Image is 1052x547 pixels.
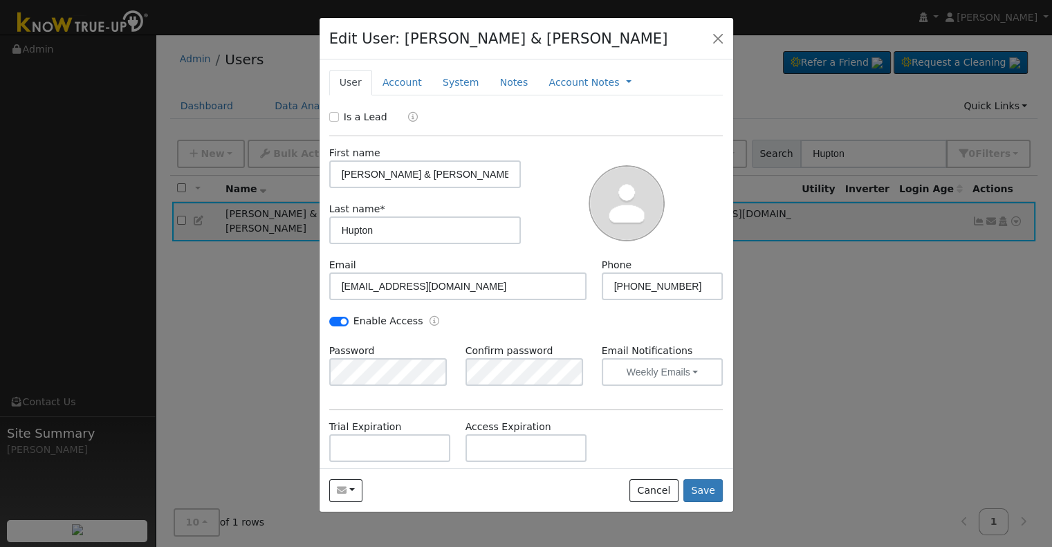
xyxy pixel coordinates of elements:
[602,358,723,386] button: Weekly Emails
[329,420,402,434] label: Trial Expiration
[353,314,423,328] label: Enable Access
[629,479,679,503] button: Cancel
[329,70,372,95] a: User
[489,70,538,95] a: Notes
[372,70,432,95] a: Account
[329,112,339,122] input: Is a Lead
[465,420,551,434] label: Access Expiration
[329,479,363,503] button: bhupton@gmail.com
[432,70,490,95] a: System
[465,344,553,358] label: Confirm password
[398,110,418,126] a: Lead
[683,479,723,503] button: Save
[329,146,380,160] label: First name
[329,258,356,272] label: Email
[380,203,385,214] span: Required
[602,258,632,272] label: Phone
[329,28,668,50] h4: Edit User: [PERSON_NAME] & [PERSON_NAME]
[329,344,375,358] label: Password
[344,110,387,124] label: Is a Lead
[548,75,619,90] a: Account Notes
[329,202,385,216] label: Last name
[430,314,439,330] a: Enable Access
[602,344,723,358] label: Email Notifications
